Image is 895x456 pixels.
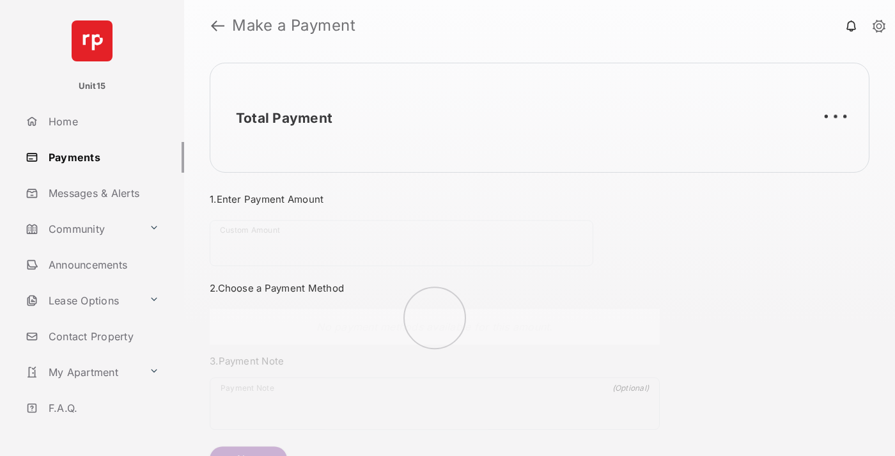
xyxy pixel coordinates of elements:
a: Contact Property [20,321,184,352]
h3: 1. Enter Payment Amount [210,193,660,205]
a: Payments [20,142,184,173]
a: Lease Options [20,285,144,316]
a: F.A.Q. [20,393,184,423]
strong: Make a Payment [232,18,355,33]
img: svg+xml;base64,PHN2ZyB4bWxucz0iaHR0cDovL3d3dy53My5vcmcvMjAwMC9zdmciIHdpZHRoPSI2NCIgaGVpZ2h0PSI2NC... [72,20,113,61]
p: Unit15 [79,80,106,93]
h3: 2. Choose a Payment Method [210,282,660,294]
h2: Total Payment [236,110,332,126]
a: Announcements [20,249,184,280]
a: Messages & Alerts [20,178,184,208]
a: Home [20,106,184,137]
h3: 3. Payment Note [210,355,660,367]
a: My Apartment [20,357,144,388]
a: Community [20,214,144,244]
